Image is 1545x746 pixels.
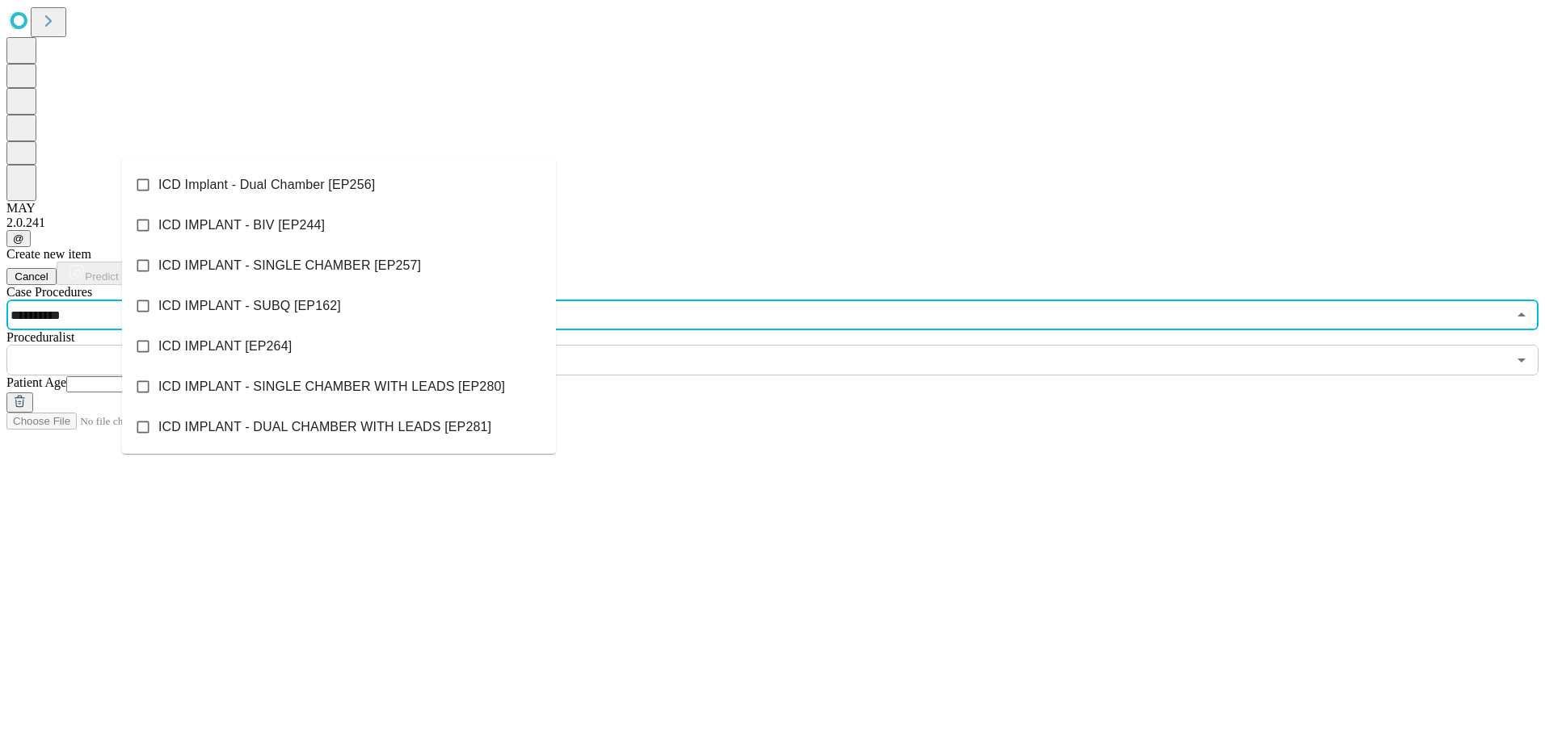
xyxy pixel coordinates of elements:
span: Patient Age [6,375,66,389]
span: Scheduled Procedure [6,285,92,299]
button: Close [1510,304,1533,326]
span: ICD IMPLANT - BIV [EP244] [158,216,325,235]
span: @ [13,233,24,245]
span: Create new item [6,247,91,261]
button: Open [1510,349,1533,371]
span: Cancel [15,270,48,283]
span: ICD IMPLANT - SUBQ [EP162] [158,296,341,316]
div: MAY [6,201,1539,216]
span: ICD IMPLANT [EP264] [158,337,292,356]
div: 2.0.241 [6,216,1539,230]
button: Predict [57,262,131,285]
span: Predict [85,270,118,283]
span: ICD IMPLANT - SINGLE CHAMBER [EP257] [158,256,421,275]
button: @ [6,230,31,247]
button: Cancel [6,268,57,285]
span: ICD IMPLANT - DUAL CHAMBER WITH LEADS [EP281] [158,417,491,437]
span: ICD IMPLANT - SINGLE CHAMBER WITH LEADS [EP280] [158,377,505,396]
span: Proceduralist [6,330,74,344]
span: ICD Implant - Dual Chamber [EP256] [158,175,375,195]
